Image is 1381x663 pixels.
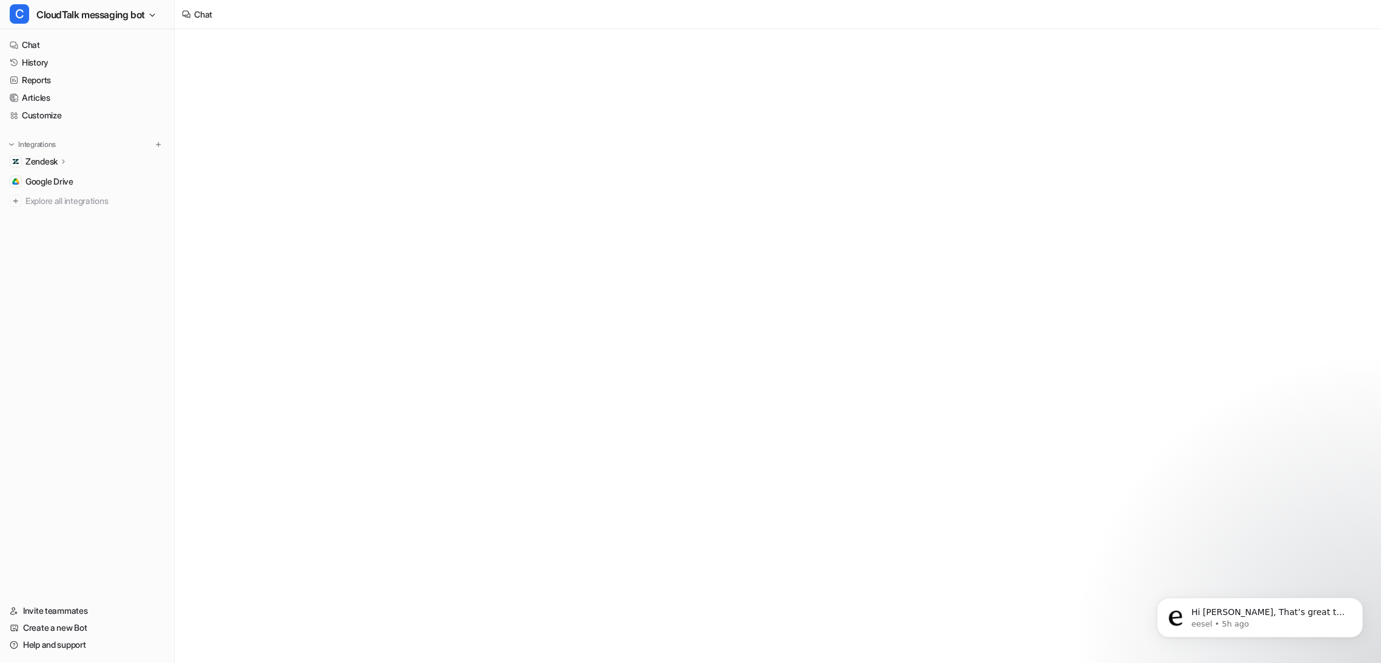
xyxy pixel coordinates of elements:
p: Integrations [18,140,56,149]
span: Explore all integrations [25,191,164,211]
span: Google Drive [25,175,73,188]
a: Help and support [5,636,169,653]
span: C [10,4,29,24]
div: Chat [194,8,212,21]
img: expand menu [7,140,16,149]
a: Chat [5,36,169,53]
a: Articles [5,89,169,106]
img: explore all integrations [10,195,22,207]
a: Invite teammates [5,602,169,619]
img: menu_add.svg [154,140,163,149]
a: History [5,54,169,71]
img: Google Drive [12,178,19,185]
a: Explore all integrations [5,192,169,209]
p: Zendesk [25,155,58,168]
img: Zendesk [12,158,19,165]
span: CloudTalk messaging bot [36,6,145,23]
a: Google DriveGoogle Drive [5,173,169,190]
a: Reports [5,72,169,89]
button: Integrations [5,138,59,151]
a: Customize [5,107,169,124]
iframe: Intercom notifications message [1138,572,1381,657]
a: Create a new Bot [5,619,169,636]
